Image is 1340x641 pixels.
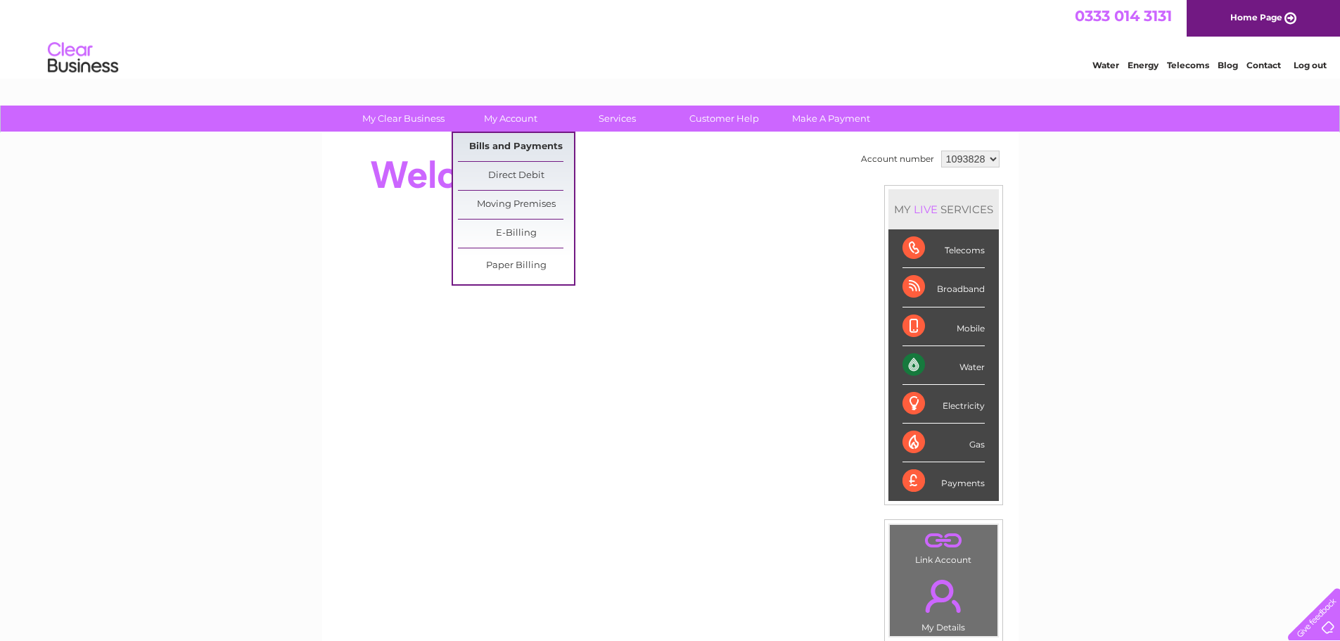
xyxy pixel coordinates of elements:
[559,106,675,132] a: Services
[1092,60,1119,70] a: Water
[889,524,998,569] td: Link Account
[338,8,1003,68] div: Clear Business is a trading name of Verastar Limited (registered in [GEOGRAPHIC_DATA] No. 3667643...
[1294,60,1327,70] a: Log out
[902,385,985,424] div: Electricity
[666,106,782,132] a: Customer Help
[345,106,461,132] a: My Clear Business
[902,462,985,500] div: Payments
[1075,7,1172,25] a: 0333 014 3131
[452,106,568,132] a: My Account
[1167,60,1209,70] a: Telecoms
[902,424,985,462] div: Gas
[1128,60,1159,70] a: Energy
[47,37,119,80] img: logo.png
[458,162,574,190] a: Direct Debit
[888,189,999,229] div: MY SERVICES
[902,307,985,346] div: Mobile
[1246,60,1281,70] a: Contact
[902,229,985,268] div: Telecoms
[893,571,994,621] a: .
[857,147,938,171] td: Account number
[458,252,574,280] a: Paper Billing
[1218,60,1238,70] a: Blog
[889,568,998,637] td: My Details
[458,191,574,219] a: Moving Premises
[773,106,889,132] a: Make A Payment
[893,528,994,553] a: .
[902,268,985,307] div: Broadband
[458,133,574,161] a: Bills and Payments
[911,203,940,216] div: LIVE
[902,346,985,385] div: Water
[458,220,574,248] a: E-Billing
